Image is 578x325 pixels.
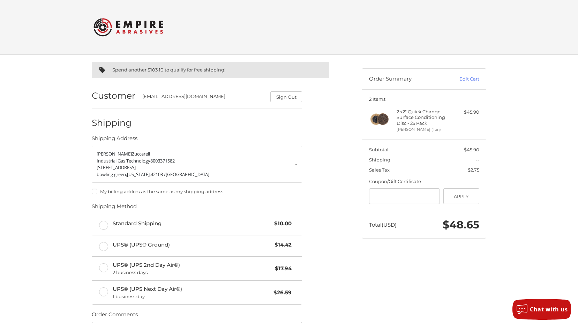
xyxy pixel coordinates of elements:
span: 8003371582 [150,158,175,164]
span: $14.42 [271,241,292,249]
span: [STREET_ADDRESS] [97,164,136,171]
span: $45.90 [464,147,479,152]
legend: Shipping Address [92,135,137,146]
span: $26.59 [270,289,292,297]
span: UPS® (UPS Next Day Air®) [113,285,270,300]
span: Standard Shipping [113,220,271,228]
li: [PERSON_NAME] (Tan) [397,127,450,133]
span: Spend another $103.10 to qualify for free shipping! [112,67,225,73]
span: $17.94 [271,265,292,273]
span: 42103 / [151,171,166,177]
legend: Order Comments [92,311,138,322]
span: -- [476,157,479,162]
span: [US_STATE], [127,171,151,177]
span: Zuccarell [132,151,150,157]
input: Gift Certificate or Coupon Code [369,188,440,204]
span: Sales Tax [369,167,390,173]
span: Total (USD) [369,221,397,228]
span: UPS® (UPS 2nd Day Air®) [113,261,272,276]
div: Coupon/Gift Certificate [369,178,479,185]
div: [EMAIL_ADDRESS][DOMAIN_NAME] [142,93,264,102]
span: [GEOGRAPHIC_DATA] [166,171,209,177]
img: Empire Abrasives [93,14,163,41]
h3: Order Summary [369,76,444,83]
span: [PERSON_NAME] [97,151,132,157]
button: Apply [443,188,479,204]
span: 2 business days [113,269,272,276]
span: $2.75 [468,167,479,173]
span: Subtotal [369,147,389,152]
div: $45.90 [452,109,479,116]
span: UPS® (UPS® Ground) [113,241,271,249]
span: 1 business day [113,293,270,300]
span: $10.00 [271,220,292,228]
span: Chat with us [530,305,568,313]
span: bowling green, [97,171,127,177]
h2: Shipping [92,118,133,128]
a: Edit Cart [444,76,479,83]
span: Industrial Gas Technology [97,158,150,164]
a: Enter or select a different address [92,146,302,183]
span: Shipping [369,157,390,162]
span: $48.65 [443,218,479,231]
legend: Shipping Method [92,203,137,214]
button: Sign Out [270,91,302,102]
h3: 2 Items [369,96,479,102]
h2: Customer [92,90,135,101]
label: My billing address is the same as my shipping address. [92,189,302,194]
h4: 2 x 2" Quick Change Surface Conditioning Disc - 25 Pack [397,109,450,126]
button: Chat with us [512,299,571,320]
